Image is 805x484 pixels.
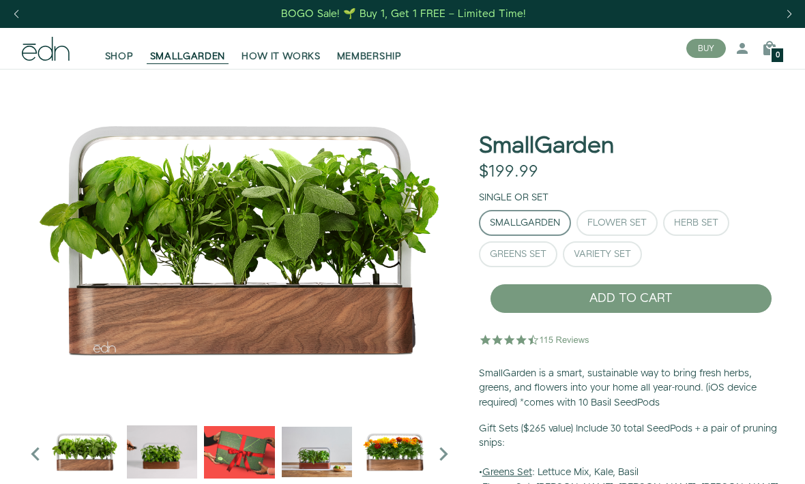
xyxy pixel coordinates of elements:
[490,249,546,259] div: Greens Set
[281,7,526,21] div: BOGO Sale! 🌱 Buy 1, Get 1 FREE – Limited Time!
[22,69,457,410] div: 1 / 6
[479,210,571,236] button: SmallGarden
[430,440,457,468] i: Next slide
[490,284,772,314] button: ADD TO CART
[280,3,528,25] a: BOGO Sale! 🌱 Buy 1, Get 1 FREE – Limited Time!
[563,241,642,267] button: Variety Set
[142,33,234,63] a: SMALLGARDEN
[22,440,49,468] i: Previous slide
[479,241,557,267] button: Greens Set
[576,210,658,236] button: Flower Set
[479,326,591,353] img: 4.5 star rating
[587,218,647,228] div: Flower Set
[329,33,410,63] a: MEMBERSHIP
[105,50,134,63] span: SHOP
[337,50,402,63] span: MEMBERSHIP
[241,50,320,63] span: HOW IT WORKS
[663,210,729,236] button: Herb Set
[574,249,631,259] div: Variety Set
[479,422,777,451] b: Gift Sets ($265 value) Include 30 total SeedPods + a pair of pruning snips:
[233,33,328,63] a: HOW IT WORKS
[479,162,538,182] div: $199.99
[150,50,226,63] span: SMALLGARDEN
[674,218,718,228] div: Herb Set
[479,134,614,159] h1: SmallGarden
[482,466,532,479] u: Greens Set
[479,367,783,411] p: SmallGarden is a smart, sustainable way to bring fresh herbs, greens, and flowers into your home ...
[97,33,142,63] a: SHOP
[776,52,780,59] span: 0
[686,39,726,58] button: BUY
[22,69,457,410] img: Official-EDN-SMALLGARDEN-HERB-HERO-SLV-2000px_4096x.png
[490,218,560,228] div: SmallGarden
[479,191,548,205] label: Single or Set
